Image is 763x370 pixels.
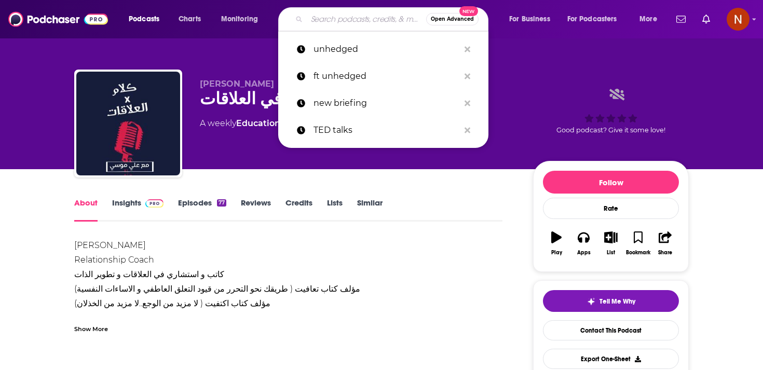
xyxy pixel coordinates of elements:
[607,250,615,256] div: List
[278,90,488,117] a: new briefing
[698,10,714,28] a: Show notifications dropdown
[570,225,597,262] button: Apps
[236,118,280,128] a: Education
[543,290,679,312] button: tell me why sparkleTell Me Why
[509,12,550,26] span: For Business
[543,225,570,262] button: Play
[543,320,679,340] a: Contact This Podcast
[314,36,459,63] p: unhedged
[314,90,459,117] p: new briefing
[431,17,474,22] span: Open Advanced
[200,117,314,130] div: A weekly podcast
[278,117,488,144] a: TED talks
[727,8,750,31] button: Show profile menu
[426,13,479,25] button: Open AdvancedNew
[727,8,750,31] span: Logged in as AdelNBM
[285,198,312,222] a: Credits
[556,126,665,134] span: Good podcast? Give it some love!
[74,238,502,340] div: [PERSON_NAME] Relationship Coach كاتب و استشاري في العلاقات و تطوير الذات مؤلف كتاب تعافيت ( طريق...
[543,198,679,219] div: Rate
[587,297,595,306] img: tell me why sparkle
[314,63,459,90] p: ft unhedged
[179,12,201,26] span: Charts
[502,11,563,28] button: open menu
[543,349,679,369] button: Export One-Sheet
[551,250,562,256] div: Play
[76,72,180,175] img: كلام في العلاقات
[129,12,159,26] span: Podcasts
[314,117,459,144] p: TED talks
[278,63,488,90] a: ft unhedged
[561,11,632,28] button: open menu
[357,198,383,222] a: Similar
[727,8,750,31] img: User Profile
[658,250,672,256] div: Share
[597,225,624,262] button: List
[221,12,258,26] span: Monitoring
[288,7,498,31] div: Search podcasts, credits, & more...
[8,9,108,29] img: Podchaser - Follow, Share and Rate Podcasts
[241,198,271,222] a: Reviews
[214,11,271,28] button: open menu
[112,198,163,222] a: InsightsPodchaser Pro
[121,11,173,28] button: open menu
[626,250,650,256] div: Bookmark
[567,12,617,26] span: For Podcasters
[74,198,98,222] a: About
[632,11,670,28] button: open menu
[200,79,274,89] span: [PERSON_NAME]
[624,225,651,262] button: Bookmark
[172,11,207,28] a: Charts
[652,225,679,262] button: Share
[672,10,690,28] a: Show notifications dropdown
[145,199,163,208] img: Podchaser Pro
[543,171,679,194] button: Follow
[217,199,226,207] div: 77
[178,198,226,222] a: Episodes77
[459,6,478,16] span: New
[639,12,657,26] span: More
[278,36,488,63] a: unhedged
[577,250,591,256] div: Apps
[327,198,343,222] a: Lists
[533,79,689,143] div: Good podcast? Give it some love!
[307,11,426,28] input: Search podcasts, credits, & more...
[599,297,635,306] span: Tell Me Why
